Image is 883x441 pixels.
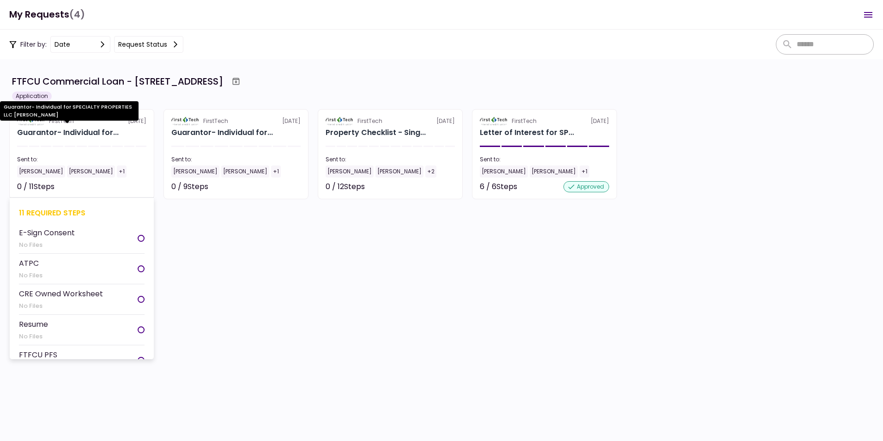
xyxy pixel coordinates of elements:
div: FirstTech [357,117,382,125]
div: CRE Owned Worksheet [19,288,103,300]
div: Sent to: [17,155,146,164]
div: FTFCU PFS [19,349,57,361]
div: Property Checklist - Single Tenant for SPECIALTY PROPERTIES LLC 1151-B Hospital Wy, Pocatello, ID [326,127,426,138]
div: [DATE] [480,117,609,125]
div: E-Sign Consent [19,227,75,239]
div: approved [563,181,609,192]
div: [PERSON_NAME] [375,165,423,178]
div: No Files [19,332,48,341]
button: Request status [114,36,183,53]
span: (4) [69,5,85,24]
div: [DATE] [326,117,455,125]
div: Sent to: [480,155,609,164]
div: Application [12,92,52,101]
div: date [54,39,70,49]
div: [PERSON_NAME] [17,165,65,178]
div: Resume [19,318,48,330]
div: Letter of Interest for SPECIALTY PROPERTIES LLC 1151-B Hospital Way Pocatello [480,127,574,138]
div: Not started [105,181,146,192]
h1: My Requests [9,5,85,24]
div: +1 [580,165,589,178]
div: +1 [271,165,281,178]
button: Archive workflow [228,73,244,90]
div: [PERSON_NAME] [221,165,269,178]
div: 11 required steps [19,207,145,219]
div: 6 / 6 Steps [480,181,517,192]
div: Not started [259,181,301,192]
div: Filter by: [9,36,183,53]
button: date [50,36,110,53]
div: [PERSON_NAME] [480,165,528,178]
div: FirstTech [512,117,537,125]
img: Partner logo [480,117,508,125]
div: Sent to: [171,155,301,164]
div: No Files [19,301,103,311]
div: +2 [425,165,436,178]
div: FirstTech [203,117,228,125]
div: No Files [19,271,42,280]
div: [PERSON_NAME] [171,165,219,178]
div: ATPC [19,257,42,269]
div: FTFCU Commercial Loan - [STREET_ADDRESS] [12,74,223,88]
img: Partner logo [171,117,200,125]
img: Partner logo [326,117,354,125]
div: No Files [19,240,75,250]
div: [PERSON_NAME] [530,165,578,178]
div: 0 / 11 Steps [17,181,54,192]
div: [PERSON_NAME] [67,165,115,178]
div: Sent to: [326,155,455,164]
div: [DATE] [171,117,301,125]
div: +1 [117,165,127,178]
div: Guarantor- Individual for SPECIALTY PROPERTIES LLC Charles Eldredge [171,127,273,138]
div: Guarantor- Individual for SPECIALTY PROPERTIES LLC Scot Halladay [17,127,119,138]
div: Not started [413,181,455,192]
div: 0 / 12 Steps [326,181,365,192]
div: 0 / 9 Steps [171,181,208,192]
button: Open menu [857,4,879,26]
div: [PERSON_NAME] [326,165,374,178]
